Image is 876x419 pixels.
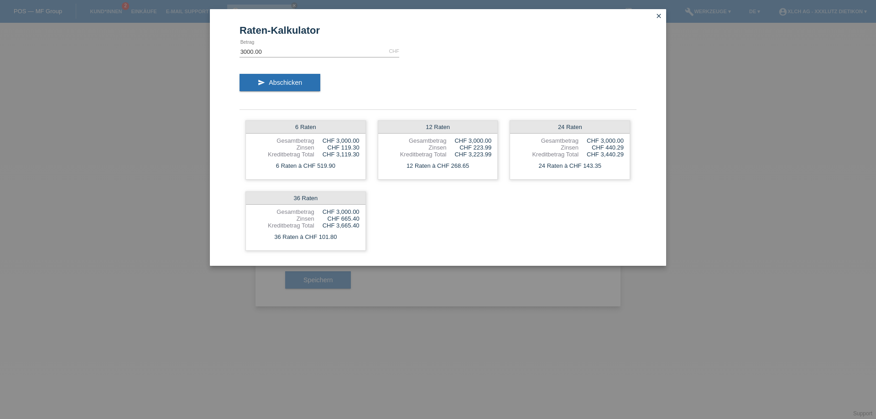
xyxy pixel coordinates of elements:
div: CHF 3,000.00 [314,208,360,215]
h1: Raten-Kalkulator [240,25,636,36]
div: Gesamtbetrag [384,137,447,144]
div: CHF 3,665.40 [314,222,360,229]
div: CHF 3,119.30 [314,151,360,158]
span: Abschicken [269,79,302,86]
div: 36 Raten [246,192,365,205]
div: 12 Raten [378,121,498,134]
div: Kreditbetrag Total [384,151,447,158]
div: CHF 440.29 [579,144,624,151]
div: 24 Raten [510,121,630,134]
div: 36 Raten à CHF 101.80 [246,231,365,243]
div: CHF [389,48,399,54]
div: Kreditbetrag Total [516,151,579,158]
div: 24 Raten à CHF 143.35 [510,160,630,172]
div: CHF 3,000.00 [579,137,624,144]
div: CHF 3,000.00 [314,137,360,144]
div: CHF 3,440.29 [579,151,624,158]
div: CHF 665.40 [314,215,360,222]
div: CHF 119.30 [314,144,360,151]
div: CHF 223.99 [446,144,491,151]
button: send Abschicken [240,74,320,91]
div: 6 Raten [246,121,365,134]
div: Zinsen [252,144,314,151]
div: Zinsen [516,144,579,151]
div: CHF 3,223.99 [446,151,491,158]
div: Gesamtbetrag [516,137,579,144]
div: Gesamtbetrag [252,208,314,215]
div: Gesamtbetrag [252,137,314,144]
div: 12 Raten à CHF 268.65 [378,160,498,172]
div: Kreditbetrag Total [252,222,314,229]
div: CHF 3,000.00 [446,137,491,144]
i: send [258,79,265,86]
div: Zinsen [252,215,314,222]
div: 6 Raten à CHF 519.90 [246,160,365,172]
i: close [655,12,662,20]
div: Kreditbetrag Total [252,151,314,158]
a: close [653,11,665,22]
div: Zinsen [384,144,447,151]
